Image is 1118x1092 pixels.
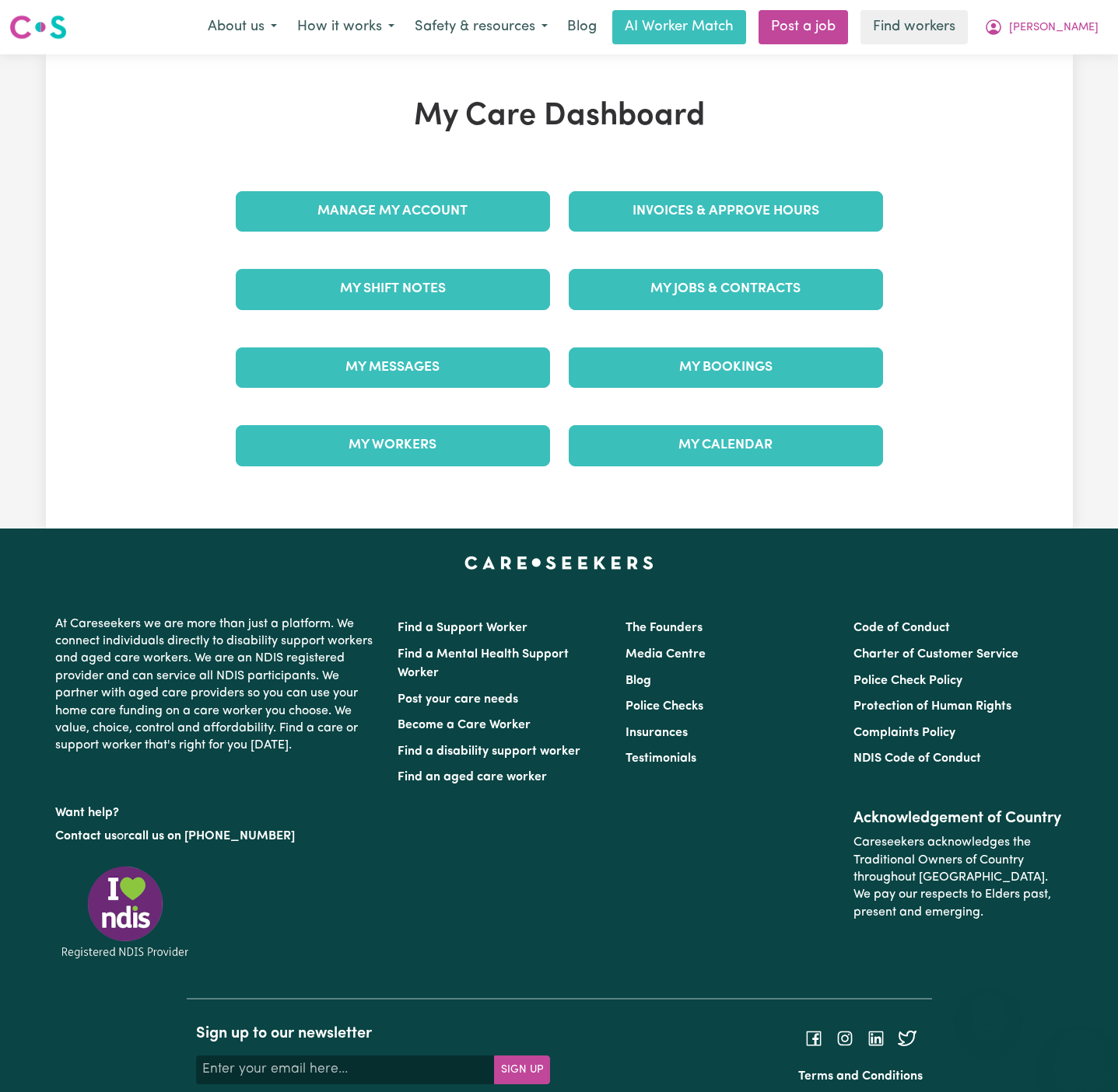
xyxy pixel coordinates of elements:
[398,771,547,783] a: Find an aged care worker
[759,10,848,44] a: Post a job
[626,727,688,739] a: Insurances
[398,693,518,706] a: Post your care needs
[860,10,968,44] a: Find workers
[626,700,703,713] a: Police Checks
[55,822,379,851] p: or
[853,752,981,765] a: NDIS Code of Conduct
[626,622,703,634] a: The Founders
[558,10,606,44] a: Blog
[853,727,955,739] a: Complaints Policy
[196,1055,495,1083] input: Enter your email here...
[569,269,883,309] a: My Jobs & Contracts
[853,828,1063,927] p: Careseekers acknowledges the Traditional Owners of Country throughout [GEOGRAPHIC_DATA]. We pay o...
[853,622,950,634] a: Code of Conduct
[398,745,580,758] a: Find a disability support worker
[612,10,746,44] a: AI Worker Match
[398,719,531,731] a: Become a Care Worker
[626,675,651,687] a: Blog
[236,425,550,466] a: My Workers
[55,798,379,822] p: Want help?
[898,1031,916,1044] a: Follow Careseekers on Twitter
[853,648,1018,661] a: Charter of Customer Service
[287,11,405,44] button: How it works
[569,425,883,466] a: My Calendar
[973,993,1004,1024] iframe: Close message
[405,11,558,44] button: Safety & resources
[236,269,550,309] a: My Shift Notes
[626,752,696,765] a: Testimonials
[226,98,892,135] h1: My Care Dashboard
[398,622,527,634] a: Find a Support Worker
[198,11,287,44] button: About us
[853,700,1011,713] a: Protection of Human Rights
[569,347,883,388] a: My Bookings
[9,13,67,41] img: Careseekers logo
[1056,1030,1106,1080] iframe: Button to launch messaging window
[804,1031,823,1044] a: Follow Careseekers on Facebook
[236,347,550,388] a: My Messages
[236,191,550,232] a: Manage My Account
[1009,19,1099,37] span: [PERSON_NAME]
[55,609,379,761] p: At Careseekers we are more than just a platform. We connect individuals directly to disability su...
[626,648,706,661] a: Media Centre
[128,830,295,843] a: call us on [PHONE_NUMBER]
[398,648,569,679] a: Find a Mental Health Support Worker
[569,191,883,232] a: Invoices & Approve Hours
[853,809,1063,828] h2: Acknowledgement of Country
[55,863,195,961] img: Registered NDIS provider
[196,1024,550,1043] h2: Sign up to our newsletter
[867,1031,885,1044] a: Follow Careseekers on LinkedIn
[836,1031,854,1044] a: Follow Careseekers on Instagram
[853,675,962,687] a: Police Check Policy
[798,1070,923,1083] a: Terms and Conditions
[494,1055,550,1083] button: Subscribe
[9,9,67,45] a: Careseekers logo
[464,556,654,569] a: Careseekers home page
[55,830,117,843] a: Contact us
[974,11,1109,44] button: My Account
